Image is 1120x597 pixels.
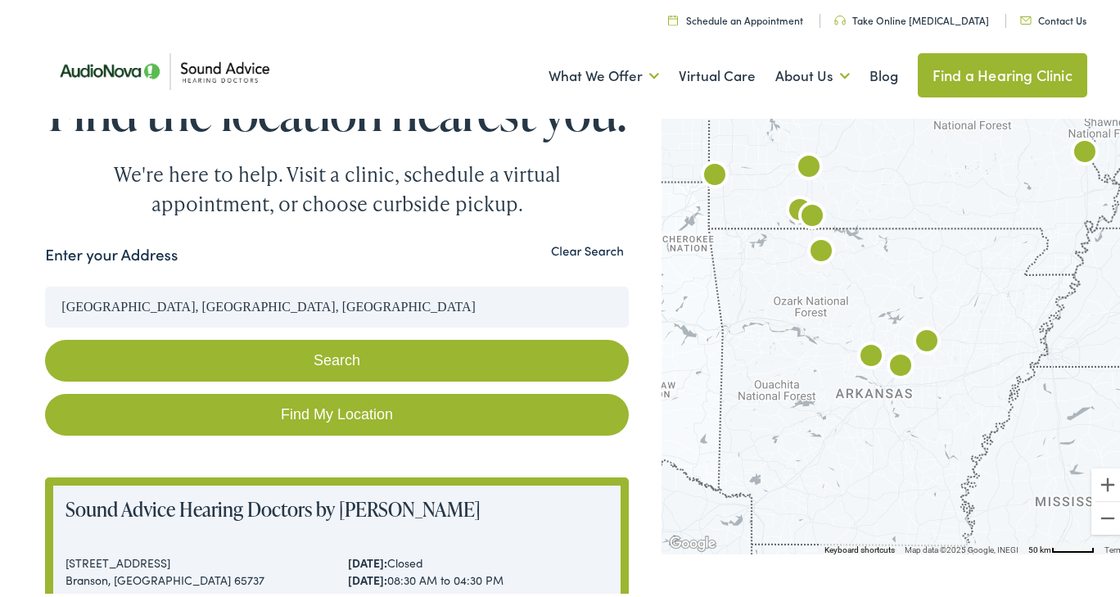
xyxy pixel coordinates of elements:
[824,541,895,553] button: Keyboard shortcuts
[918,50,1087,94] a: Find a Hearing Clinic
[45,283,629,324] input: Enter your address or zip code
[869,43,898,103] a: Blog
[845,328,897,381] div: AudioNova
[786,188,838,241] div: Sound Advice Hearing Doctors by AudioNova
[45,82,629,136] h1: Find the location nearest you.
[1028,542,1051,551] span: 50 km
[45,337,629,378] button: Search
[65,568,326,586] div: Branson, [GEOGRAPHIC_DATA] 65737
[668,11,678,22] img: Calendar icon in a unique green color, symbolizing scheduling or date-related features.
[549,43,659,103] a: What We Offer
[1059,124,1111,177] div: AudioNova
[679,43,756,103] a: Virtual Care
[65,551,326,568] div: [STREET_ADDRESS]
[546,240,629,256] button: Clear Search
[348,568,387,585] strong: [DATE]:
[45,240,178,264] label: Enter your Address
[905,542,1018,551] span: Map data ©2025 Google, INEGI
[45,391,629,432] a: Find My Location
[1020,13,1032,21] img: Icon representing mail communication in a unique green color, indicative of contact or communicat...
[901,314,953,366] div: AudioNova
[666,530,720,551] a: Open this area in Google Maps (opens a new window)
[783,139,835,192] div: Sound Advice Hearing Doctors by AudioNova
[65,492,481,519] a: Sound Advice Hearing Doctors by [PERSON_NAME]
[348,551,387,568] strong: [DATE]:
[666,530,720,551] img: Google
[795,224,847,276] div: AudioNova
[1023,540,1100,551] button: Map Scale: 50 km per 49 pixels
[834,10,989,24] a: Take Online [MEDICAL_DATA]
[774,183,826,235] div: Sound Advice Hearing Doctors by AudioNova
[775,43,850,103] a: About Us
[668,10,803,24] a: Schedule an Appointment
[1020,10,1086,24] a: Contact Us
[75,156,599,215] div: We're here to help. Visit a clinic, schedule a virtual appointment, or choose curbside pickup.
[834,12,846,22] img: Headphone icon in a unique green color, suggesting audio-related services or features.
[874,338,927,391] div: AudioNova
[689,147,741,200] div: AudioNova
